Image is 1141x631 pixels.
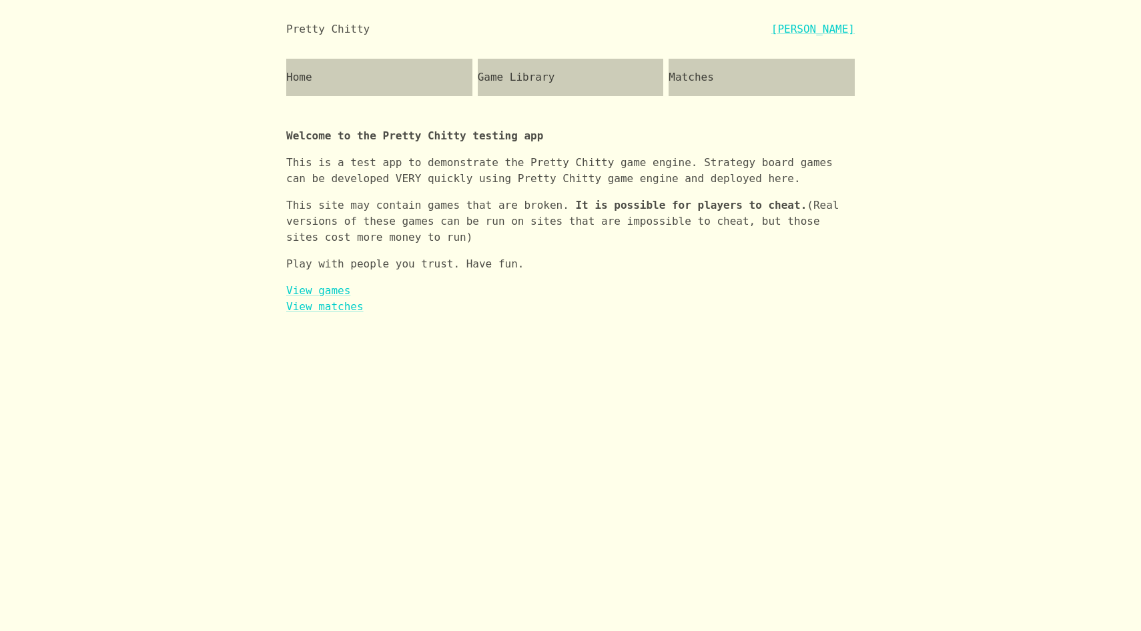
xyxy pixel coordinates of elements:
[286,300,364,313] a: View matches
[286,256,855,283] p: Play with people you trust. Have fun.
[575,199,807,211] b: It is possible for players to cheat.
[286,155,855,197] p: This is a test app to demonstrate the Pretty Chitty game engine. Strategy board games can be deve...
[286,284,350,297] a: View games
[286,197,855,256] p: This site may contain games that are broken. (Real versions of these games can be run on sites th...
[286,107,855,155] p: Welcome to the Pretty Chitty testing app
[669,59,855,96] a: Matches
[478,59,664,96] a: Game Library
[286,21,370,37] div: Pretty Chitty
[771,21,855,37] a: [PERSON_NAME]
[286,59,472,96] a: Home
